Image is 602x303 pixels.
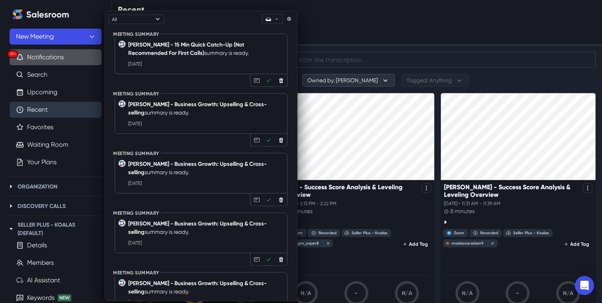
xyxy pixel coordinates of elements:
p: [PERSON_NAME] - Success Score Analysis & Leveling Overview [444,183,580,198]
a: Search [27,70,47,80]
h2: Salesroom [26,10,69,20]
span: Salesroom [118,41,126,48]
strong: [PERSON_NAME] - Business Growth: Upselling & Cross-selling [128,161,267,176]
div: Seller Plus - Koalas [513,231,549,235]
button: Toggle Organization [6,182,16,191]
strong: [PERSON_NAME] - Business Growth: Upselling & Cross-selling [128,101,267,116]
button: Archive [275,134,287,147]
span: Salesroom [118,160,126,167]
button: Mark as read [262,194,275,206]
p: [DATE] [128,120,282,127]
a: Manage settings [284,14,294,24]
span: N/A [301,290,311,297]
button: Mark as read [262,134,275,147]
p: Organization [18,183,57,191]
div: Recorded [480,231,498,235]
p: Seller Plus - Koalas (Default) [18,221,102,237]
p: [DATE] [128,239,282,247]
strong: [PERSON_NAME] - Business Growth: Upselling & Cross-selling [128,220,267,235]
button: Toggle Discovery Calls [6,201,16,211]
div: madassaraslam9 [451,241,484,246]
strong: [PERSON_NAME] - Business Growth: Upselling & Cross-selling [128,280,267,295]
a: Keywords [27,293,55,303]
h3: Meeting Summary [113,210,159,216]
img: Seller Plus - Koalas [506,231,511,235]
a: AI Assistant [27,276,60,285]
button: close [323,240,331,247]
h2: Recent [118,5,292,14]
button: Add Tag [561,239,592,249]
span: Salesroom [118,279,126,287]
div: Zoom [292,231,303,235]
p: summary is ready. [128,160,282,177]
p: summary is ready. [128,100,282,117]
span: Salesroom [118,219,126,227]
strong: [PERSON_NAME] - 15 Min Quick Catch-Up (Not Recommended For First Calls) [128,41,244,56]
button: Add Tag [400,239,431,249]
button: 99+Notifications [10,49,102,65]
div: Open Intercom Messenger [575,276,594,295]
button: Mark as read [262,253,275,266]
h3: Meeting Summary [113,151,159,156]
p: summary is ready. [128,279,282,296]
button: Options [583,183,592,193]
button: Archive [275,194,287,206]
p: 6 minutes [289,207,313,216]
a: Your Plans [27,157,57,167]
span: - [354,289,358,297]
span: Salesroom [118,100,126,108]
h3: Meeting Summary [113,31,159,37]
p: summary is ready. [128,41,282,57]
button: Archive [275,74,287,87]
button: View [250,134,263,147]
button: Tagged: Anything [401,74,469,87]
span: N/A [402,290,412,297]
p: [DATE] • 2:15 PM - 2:22 PM [282,200,431,207]
a: Waiting Room [27,140,68,150]
button: View [250,194,263,206]
div: Seller Plus - Koalas [352,231,387,235]
button: Toggle Seller Plus - Koalas [6,224,16,234]
p: summary is ready. [128,219,282,236]
button: View [250,74,263,87]
button: Owned by: [PERSON_NAME] [302,74,395,87]
input: Search meetings by title, summary or words and phrases from the transcription... [118,52,596,68]
span: N/A [462,290,473,297]
a: Details [27,241,47,250]
button: New Meeting [10,29,102,45]
img: Seller Plus - Koalas [344,231,349,235]
a: Members [27,258,54,268]
button: Mark as read [262,74,275,87]
p: 8 minutes [450,207,475,216]
div: Recorded [319,231,336,235]
a: Home [10,6,25,22]
span: - [516,289,520,297]
p: [DATE] [128,180,282,187]
a: Favorites [27,122,53,132]
button: View [250,253,263,266]
a: Upcoming [27,87,57,97]
button: Archive [275,253,287,266]
p: [DATE] [128,60,282,68]
p: [DATE] • 11:31 AM - 11:39 AM [444,200,592,207]
div: Zoom [454,231,464,235]
p: Saba - Success Score Analysis & Leveling Overview [282,183,418,198]
button: Options [422,183,431,193]
a: Recent [27,105,48,115]
span: N/A [563,290,574,297]
div: designs_exper8 [290,241,319,246]
p: Discovery Calls [18,202,66,210]
button: close [488,240,496,247]
h3: Meeting Summary [113,91,159,97]
h3: Meeting Summary [113,270,159,276]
